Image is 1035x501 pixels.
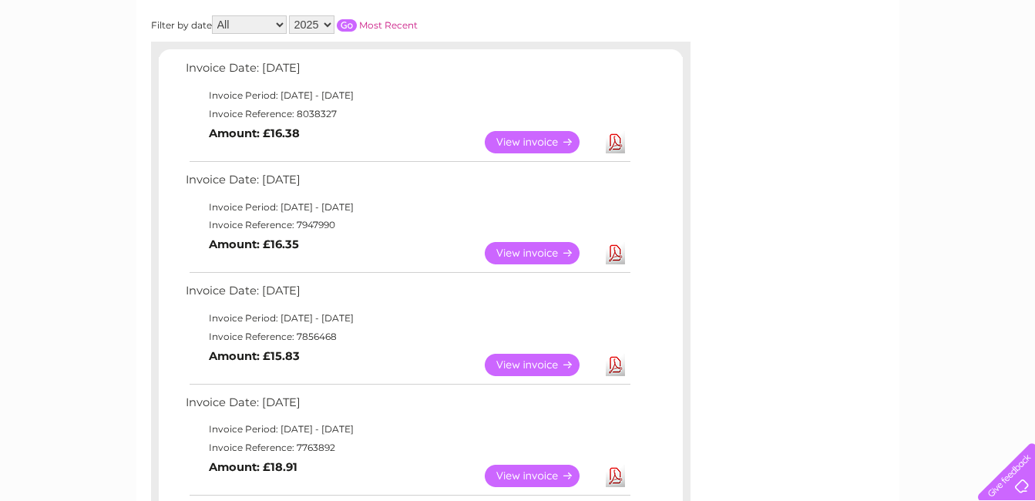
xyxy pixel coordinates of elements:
a: Download [606,131,625,153]
a: Log out [984,66,1020,77]
a: Blog [901,66,923,77]
a: View [485,242,598,264]
td: Invoice Period: [DATE] - [DATE] [182,198,633,217]
td: Invoice Date: [DATE] [182,58,633,86]
td: Invoice Date: [DATE] [182,281,633,309]
a: Telecoms [845,66,892,77]
td: Invoice Period: [DATE] - [DATE] [182,86,633,105]
td: Invoice Date: [DATE] [182,170,633,198]
a: Contact [933,66,970,77]
b: Amount: £18.91 [209,460,297,474]
div: Clear Business is a trading name of Verastar Limited (registered in [GEOGRAPHIC_DATA] No. 3667643... [154,8,882,75]
b: Amount: £16.35 [209,237,299,251]
div: Filter by date [151,15,556,34]
td: Invoice Period: [DATE] - [DATE] [182,309,633,328]
a: Download [606,242,625,264]
a: View [485,354,598,376]
a: 0333 014 3131 [744,8,851,27]
a: View [485,465,598,487]
a: Download [606,465,625,487]
td: Invoice Reference: 7763892 [182,439,633,457]
td: Invoice Date: [DATE] [182,392,633,421]
a: Most Recent [359,19,418,31]
td: Invoice Reference: 8038327 [182,105,633,123]
b: Amount: £16.38 [209,126,300,140]
img: logo.png [36,40,115,87]
td: Invoice Period: [DATE] - [DATE] [182,420,633,439]
a: View [485,131,598,153]
a: Download [606,354,625,376]
a: Energy [802,66,836,77]
b: Amount: £15.83 [209,349,300,363]
td: Invoice Reference: 7856468 [182,328,633,346]
td: Invoice Reference: 7947990 [182,216,633,234]
a: Water [764,66,793,77]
